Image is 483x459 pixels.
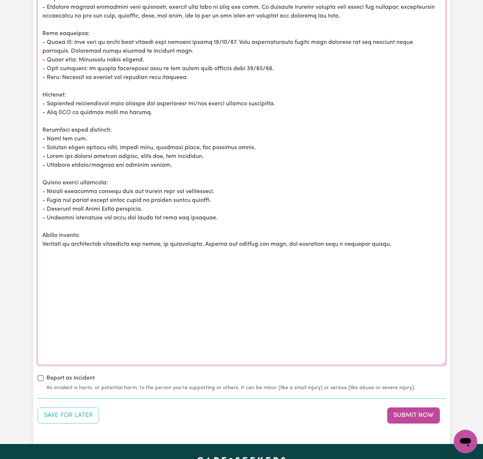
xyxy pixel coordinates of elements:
[454,430,477,453] iframe: Button to launch messaging window
[387,407,440,424] button: Submit your job report
[46,374,95,383] label: Report as Incident
[38,407,99,424] button: Save your job report
[46,384,446,392] small: An incident is harm, or potential harm, to the person you're supporting or others. It can be mino...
